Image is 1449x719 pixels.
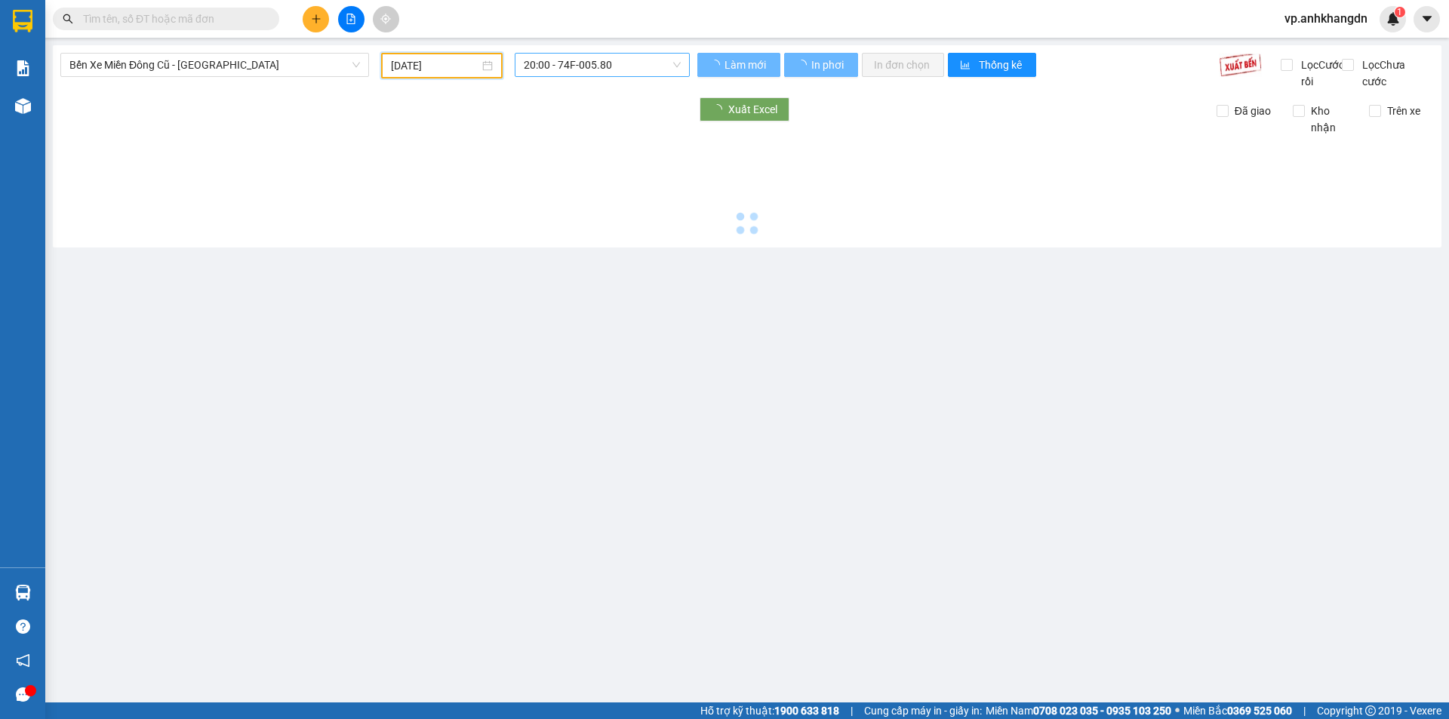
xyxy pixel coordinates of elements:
[1414,6,1440,32] button: caret-down
[1365,705,1376,716] span: copyright
[1272,9,1380,28] span: vp.anhkhangdn
[709,60,722,70] span: loading
[979,57,1024,73] span: Thống kê
[1175,708,1180,714] span: ⚪️
[697,53,780,77] button: Làm mới
[811,57,846,73] span: In phơi
[338,6,365,32] button: file-add
[13,10,32,32] img: logo-vxr
[83,11,261,27] input: Tìm tên, số ĐT hoặc mã đơn
[796,60,809,70] span: loading
[700,702,839,719] span: Hỗ trợ kỹ thuật:
[391,57,479,74] input: 01/08/2025
[1386,12,1400,26] img: icon-new-feature
[700,97,789,121] button: Xuất Excel
[948,53,1036,77] button: bar-chartThống kê
[1395,7,1405,17] sup: 1
[1420,12,1434,26] span: caret-down
[15,98,31,114] img: warehouse-icon
[311,14,321,24] span: plus
[774,705,839,717] strong: 1900 633 818
[1295,57,1346,90] span: Lọc Cước rồi
[1303,702,1306,719] span: |
[63,14,73,24] span: search
[986,702,1171,719] span: Miền Nam
[15,585,31,601] img: warehouse-icon
[1381,103,1426,119] span: Trên xe
[373,6,399,32] button: aim
[864,702,982,719] span: Cung cấp máy in - giấy in:
[851,702,853,719] span: |
[524,54,681,76] span: 20:00 - 74F-005.80
[1305,103,1358,136] span: Kho nhận
[1229,103,1277,119] span: Đã giao
[1219,53,1262,77] img: 9k=
[303,6,329,32] button: plus
[380,14,391,24] span: aim
[862,53,944,77] button: In đơn chọn
[1356,57,1434,90] span: Lọc Chưa cước
[1183,702,1292,719] span: Miền Bắc
[960,60,973,72] span: bar-chart
[16,687,30,702] span: message
[1397,7,1402,17] span: 1
[346,14,356,24] span: file-add
[69,54,360,76] span: Bến Xe Miền Đông Cũ - Đắk Nông
[16,653,30,668] span: notification
[15,60,31,76] img: solution-icon
[728,101,777,118] span: Xuất Excel
[16,619,30,634] span: question-circle
[712,104,728,115] span: loading
[784,53,858,77] button: In phơi
[1033,705,1171,717] strong: 0708 023 035 - 0935 103 250
[724,57,768,73] span: Làm mới
[1227,705,1292,717] strong: 0369 525 060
